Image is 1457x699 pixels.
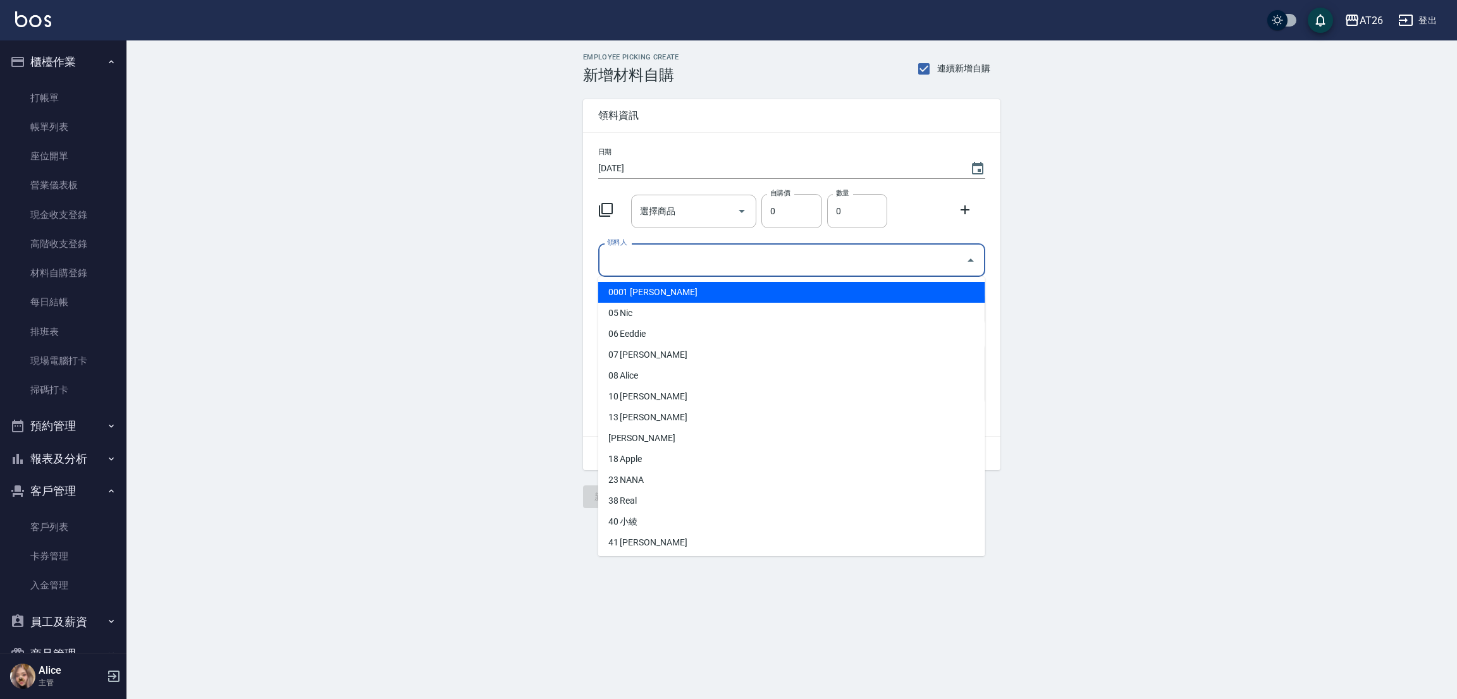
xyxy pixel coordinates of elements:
button: 登出 [1393,9,1442,32]
a: 卡券管理 [5,542,121,571]
a: 排班表 [5,317,121,346]
button: 報表及分析 [5,442,121,475]
a: 營業儀表板 [5,171,121,200]
a: 現場電腦打卡 [5,346,121,375]
a: 帳單列表 [5,112,121,142]
li: 07 [PERSON_NAME] [598,344,985,365]
button: Choose date, selected date is 2025-09-23 [962,154,993,184]
li: 0001 [PERSON_NAME] [598,282,985,303]
button: 商品管理 [5,638,121,671]
label: 自購價 [770,188,790,198]
li: 23 NANA [598,470,985,490]
button: 客戶管理 [5,475,121,508]
keeper-lock: Open Keeper Popup [943,253,958,268]
p: 主管 [39,677,103,688]
li: 42 [PERSON_NAME] [598,553,985,574]
img: Logo [15,11,51,27]
a: 高階收支登錄 [5,229,121,258]
a: 每日結帳 [5,288,121,317]
li: 08 Alice [598,365,985,386]
h3: 新增材料自購 [583,66,679,84]
button: 員工及薪資 [5,605,121,638]
input: YYYY/MM/DD [598,158,957,179]
a: 打帳單 [5,83,121,112]
li: 10 [PERSON_NAME] [598,386,985,407]
a: 材料自購登錄 [5,258,121,288]
label: 日期 [598,147,612,157]
span: 連續新增自購 [937,62,990,75]
li: 40 小綾 [598,511,985,532]
li: 18 Apple [598,449,985,470]
div: 合計： 0 [583,437,1000,470]
a: 座位開單 [5,142,121,171]
li: 05 Nic [598,303,985,324]
li: [PERSON_NAME] [598,428,985,449]
label: 領料人 [607,238,627,247]
button: Open [732,201,752,221]
li: 41 [PERSON_NAME] [598,532,985,553]
button: AT26 [1339,8,1388,33]
button: Close [961,250,981,270]
li: 06 Eeddie [598,324,985,344]
a: 客戶列表 [5,513,121,542]
div: AT26 [1360,13,1383,28]
li: 13 [PERSON_NAME] [598,407,985,428]
button: 櫃檯作業 [5,46,121,78]
img: Person [10,664,35,689]
li: 38 Real [598,490,985,511]
a: 現金收支登錄 [5,200,121,229]
h2: Employee Picking Create [583,53,679,61]
span: 領料資訊 [598,109,985,122]
a: 入金管理 [5,571,121,600]
h5: Alice [39,664,103,677]
a: 掃碼打卡 [5,375,121,404]
button: save [1308,8,1333,33]
button: 預約管理 [5,410,121,442]
label: 數量 [836,188,849,198]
